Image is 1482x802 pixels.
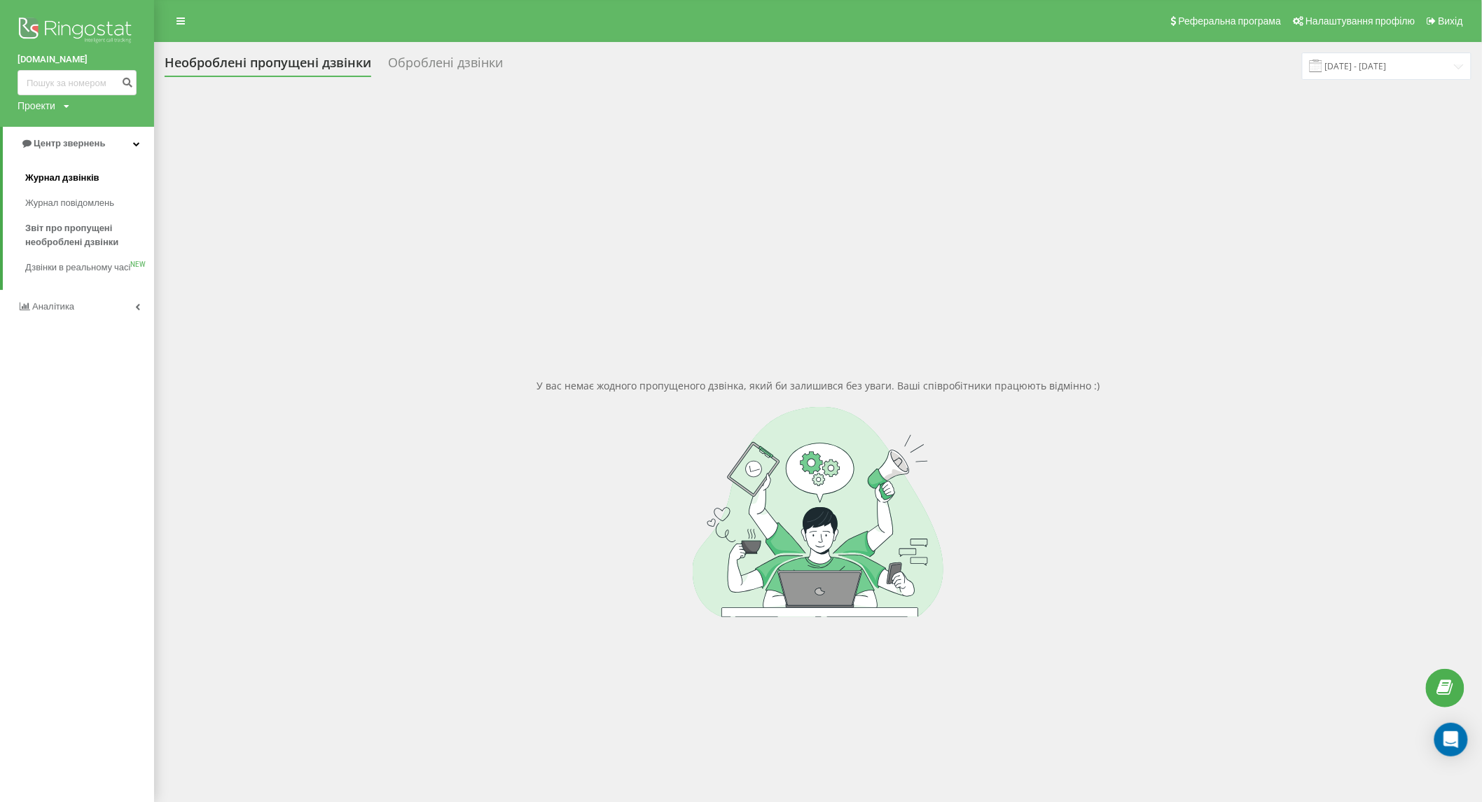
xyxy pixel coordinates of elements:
[32,301,74,312] span: Аналiтика
[1179,15,1282,27] span: Реферальна програма
[25,191,154,216] a: Журнал повідомлень
[25,171,99,185] span: Журнал дзвінків
[25,261,130,275] span: Дзвінки в реальному часі
[25,165,154,191] a: Журнал дзвінків
[1439,15,1463,27] span: Вихід
[388,55,503,77] div: Оброблені дзвінки
[25,221,147,249] span: Звіт про пропущені необроблені дзвінки
[18,99,55,113] div: Проекти
[18,70,137,95] input: Пошук за номером
[18,53,137,67] a: [DOMAIN_NAME]
[25,216,154,255] a: Звіт про пропущені необроблені дзвінки
[25,196,114,210] span: Журнал повідомлень
[25,255,154,280] a: Дзвінки в реальному часіNEW
[18,14,137,49] img: Ringostat logo
[34,138,105,148] span: Центр звернень
[165,55,371,77] div: Необроблені пропущені дзвінки
[1434,723,1468,756] div: Open Intercom Messenger
[1306,15,1415,27] span: Налаштування профілю
[3,127,154,160] a: Центр звернень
